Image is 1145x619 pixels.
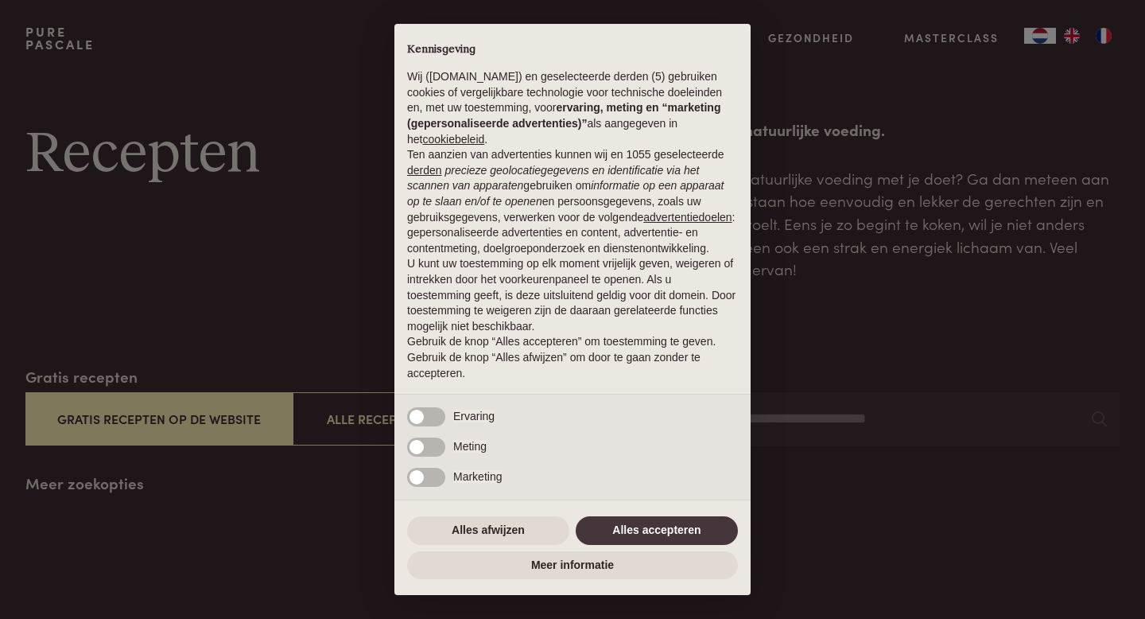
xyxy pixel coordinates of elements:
[576,516,738,545] button: Alles accepteren
[407,334,738,381] p: Gebruik de knop “Alles accepteren” om toestemming te geven. Gebruik de knop “Alles afwijzen” om d...
[407,551,738,580] button: Meer informatie
[407,147,738,256] p: Ten aanzien van advertenties kunnen wij en 1055 geselecteerde gebruiken om en persoonsgegevens, z...
[407,256,738,334] p: U kunt uw toestemming op elk moment vrijelijk geven, weigeren of intrekken door het voorkeurenpan...
[453,470,502,483] span: Marketing
[453,440,487,453] span: Meting
[407,43,738,57] h2: Kennisgeving
[407,179,724,208] em: informatie op een apparaat op te slaan en/of te openen
[407,164,699,193] em: precieze geolocatiegegevens en identificatie via het scannen van apparaten
[407,163,442,179] button: derden
[643,210,732,226] button: advertentiedoelen
[407,101,720,130] strong: ervaring, meting en “marketing (gepersonaliseerde advertenties)”
[407,516,569,545] button: Alles afwijzen
[453,410,495,422] span: Ervaring
[422,133,484,146] a: cookiebeleid
[407,69,738,147] p: Wij ([DOMAIN_NAME]) en geselecteerde derden (5) gebruiken cookies of vergelijkbare technologie vo...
